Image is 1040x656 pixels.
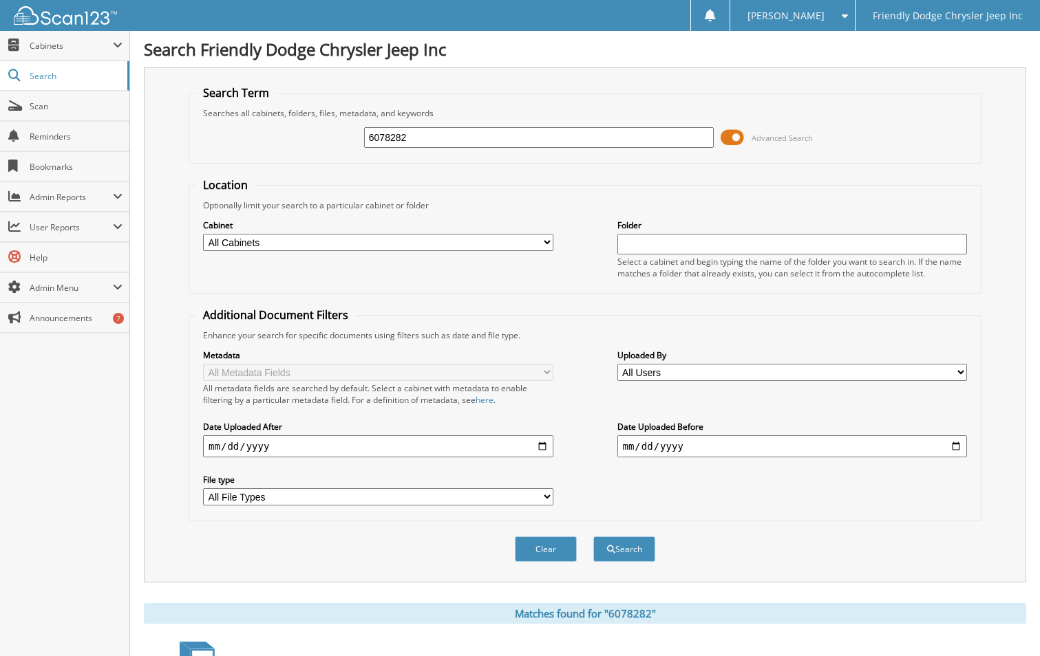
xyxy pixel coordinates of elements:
label: Folder [617,219,967,231]
div: Matches found for "6078282" [144,603,1026,624]
label: Cabinet [203,219,553,231]
iframe: Chat Widget [971,590,1040,656]
span: [PERSON_NAME] [747,12,825,20]
div: 7 [113,313,124,324]
div: Searches all cabinets, folders, files, metadata, and keywords [196,107,974,119]
img: scan123-logo-white.svg [14,6,117,25]
span: Cabinets [30,40,113,52]
div: Select a cabinet and begin typing the name of the folder you want to search in. If the name match... [617,256,967,279]
legend: Additional Document Filters [196,307,355,322]
div: Enhance your search for specific documents using filters such as date and file type. [196,329,974,341]
div: Optionally limit your search to a particular cabinet or folder [196,199,974,211]
h1: Search Friendly Dodge Chrysler Jeep Inc [144,38,1026,61]
label: File type [203,474,553,485]
input: end [617,435,967,457]
legend: Search Term [196,85,276,100]
span: User Reports [30,221,113,233]
button: Clear [515,536,577,562]
span: Admin Menu [30,282,113,294]
a: here [476,394,494,406]
div: All metadata fields are searched by default. Select a cabinet with metadata to enable filtering b... [203,382,553,406]
span: Scan [30,100,123,112]
input: start [203,435,553,457]
button: Search [593,536,655,562]
legend: Location [196,177,255,193]
span: Admin Reports [30,191,113,203]
span: Reminders [30,131,123,142]
label: Date Uploaded Before [617,421,967,433]
span: Advanced Search [752,133,813,143]
label: Metadata [203,349,553,361]
label: Uploaded By [617,349,967,361]
span: Bookmarks [30,161,123,173]
span: Announcements [30,312,123,324]
span: Help [30,252,123,263]
span: Search [30,70,120,82]
span: Friendly Dodge Chrysler Jeep Inc [873,12,1023,20]
label: Date Uploaded After [203,421,553,433]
